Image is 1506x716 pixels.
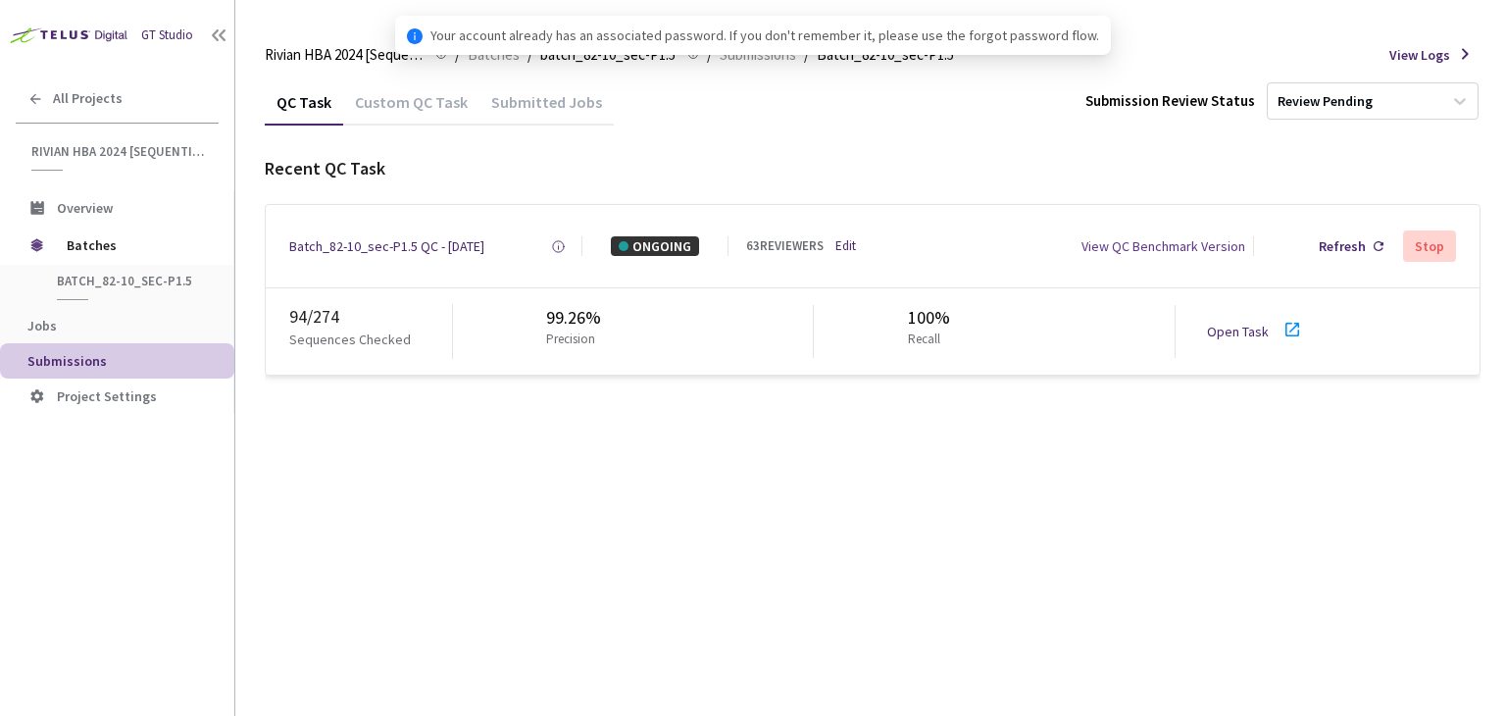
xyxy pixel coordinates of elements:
[908,331,942,349] p: Recall
[611,236,699,256] div: ONGOING
[57,199,113,217] span: Overview
[1389,45,1450,65] span: View Logs
[67,226,201,265] span: Batches
[53,90,123,107] span: All Projects
[289,304,452,330] div: 94 / 274
[1319,236,1366,256] div: Refresh
[27,352,107,370] span: Submissions
[289,330,411,349] p: Sequences Checked
[265,92,343,126] div: QC Task
[265,156,1481,181] div: Recent QC Task
[430,25,1099,46] span: Your account already has an associated password. If you don't remember it, please use the forgot ...
[407,28,423,44] span: info-circle
[908,305,950,331] div: 100%
[141,26,193,45] div: GT Studio
[479,92,614,126] div: Submitted Jobs
[289,236,484,256] a: Batch_82-10_sec-P1.5 QC - [DATE]
[546,331,595,349] p: Precision
[343,92,479,126] div: Custom QC Task
[1207,323,1269,340] a: Open Task
[1415,238,1444,254] div: Stop
[31,143,207,160] span: Rivian HBA 2024 [Sequential]
[57,273,202,289] span: batch_82-10_sec-P1.5
[835,237,856,256] a: Edit
[265,43,424,67] span: Rivian HBA 2024 [Sequential]
[1085,90,1255,111] div: Submission Review Status
[27,317,57,334] span: Jobs
[746,237,824,256] div: 63 REVIEWERS
[546,305,603,331] div: 99.26%
[1081,236,1245,256] div: View QC Benchmark Version
[716,43,800,65] a: Submissions
[464,43,524,65] a: Batches
[57,387,157,405] span: Project Settings
[1278,92,1373,111] div: Review Pending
